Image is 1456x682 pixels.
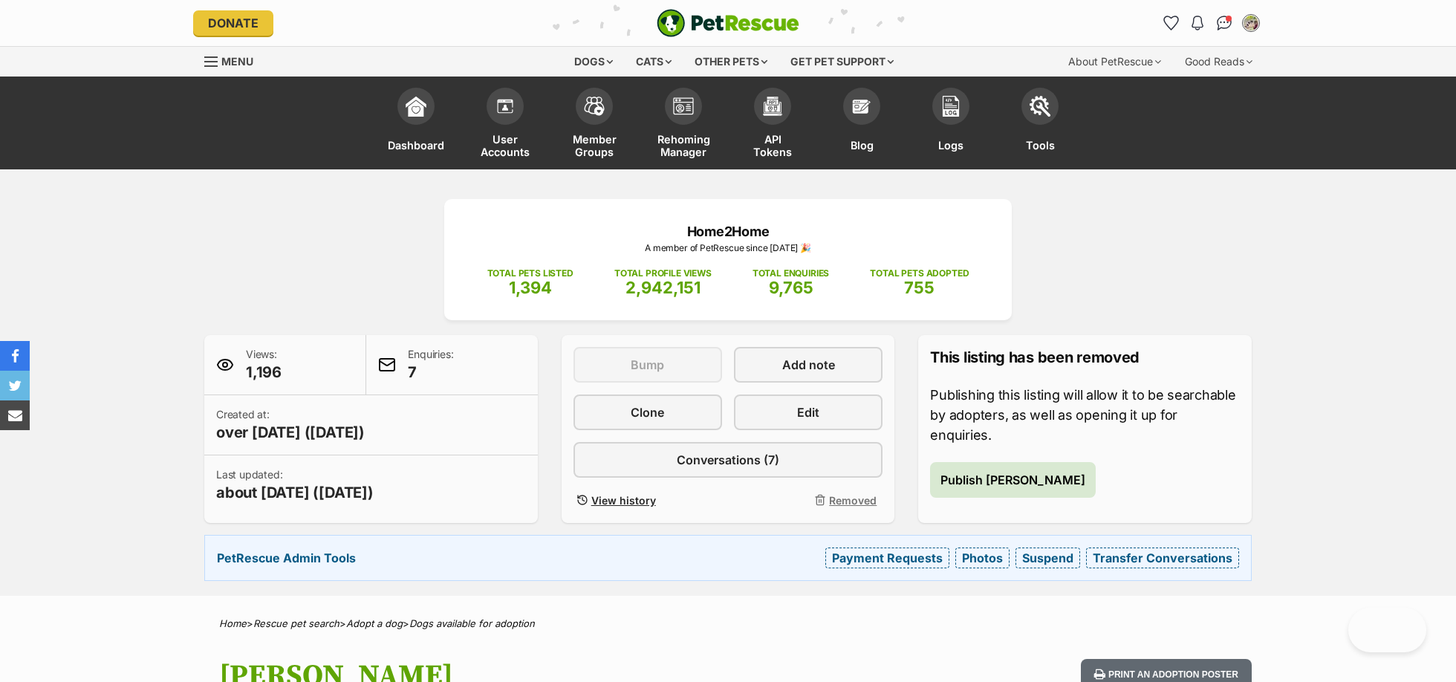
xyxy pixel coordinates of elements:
[639,80,728,169] a: Rehoming Manager
[625,278,701,297] span: 2,942,151
[734,490,883,511] button: Removed
[204,47,264,74] a: Menu
[631,356,664,374] span: Bump
[487,267,573,280] p: TOTAL PETS LISTED
[1186,11,1209,35] button: Notifications
[509,278,552,297] span: 1,394
[955,548,1010,568] a: Photos
[216,407,365,443] p: Created at:
[246,347,282,383] p: Views:
[684,47,778,77] div: Other pets
[1159,11,1263,35] ul: Account quick links
[219,617,247,629] a: Home
[631,403,664,421] span: Clone
[995,80,1085,169] a: Tools
[1348,608,1426,652] iframe: Help Scout Beacon - Open
[1086,548,1239,568] a: Transfer Conversations
[762,96,783,117] img: api-icon-849e3a9e6f871e3acf1f60245d25b4cd0aad652aa5f5372336901a6a67317bd8.svg
[253,617,339,629] a: Rescue pet search
[657,9,799,37] a: PetRescue
[193,10,273,36] a: Donate
[346,617,403,629] a: Adopt a dog
[657,132,710,158] span: Rehoming Manager
[625,47,682,77] div: Cats
[614,267,712,280] p: TOTAL PROFILE VIEWS
[753,267,829,280] p: TOTAL ENQUIRIES
[817,80,906,169] a: Blog
[591,493,656,508] span: View history
[1159,11,1183,35] a: Favourites
[573,347,722,383] button: Bump
[568,132,620,158] span: Member Groups
[1212,11,1236,35] a: Conversations
[495,96,516,117] img: members-icon-d6bcda0bfb97e5ba05b48644448dc2971f67d37433e5abca221da40c41542bd5.svg
[870,267,969,280] p: TOTAL PETS ADOPTED
[904,278,935,297] span: 755
[182,618,1274,629] div: > > >
[408,362,453,383] span: 7
[371,80,461,169] a: Dashboard
[782,356,835,374] span: Add note
[246,362,282,383] span: 1,196
[657,9,799,37] img: logo-e224e6f780fb5917bec1dbf3a21bbac754714ae5b6737aabdf751b685950b380.svg
[734,347,883,383] a: Add note
[1026,132,1055,158] span: Tools
[550,80,639,169] a: Member Groups
[564,47,623,77] div: Dogs
[677,451,779,469] span: Conversations (7)
[216,467,374,503] p: Last updated:
[1174,47,1263,77] div: Good Reads
[938,132,963,158] span: Logs
[728,80,817,169] a: API Tokens
[780,47,904,77] div: Get pet support
[734,394,883,430] a: Edit
[408,347,453,383] p: Enquiries:
[747,132,799,158] span: API Tokens
[1217,16,1232,30] img: chat-41dd97257d64d25036548639549fe6c8038ab92f7586957e7f3b1b290dea8141.svg
[1015,548,1080,568] a: Suspend
[1244,16,1258,30] img: Bryony Copeland profile pic
[221,55,253,68] span: Menu
[388,132,444,158] span: Dashboard
[406,96,426,117] img: dashboard-icon-eb2f2d2d3e046f16d808141f083e7271f6b2e854fb5c12c21221c1fb7104beca.svg
[1058,47,1171,77] div: About PetRescue
[906,80,995,169] a: Logs
[930,385,1240,445] p: Publishing this listing will allow it to be searchable by adopters, as well as opening it up for ...
[940,96,961,117] img: logs-icon-5bf4c29380941ae54b88474b1138927238aebebbc450bc62c8517511492d5a22.svg
[825,548,949,568] a: Payment Requests
[216,482,374,503] span: about [DATE] ([DATE])
[851,132,874,158] span: Blog
[573,442,883,478] a: Conversations (7)
[409,617,535,629] a: Dogs available for adoption
[217,551,356,565] strong: PetRescue Admin Tools
[797,403,819,421] span: Edit
[573,394,722,430] a: Clone
[769,278,813,297] span: 9,765
[1239,11,1263,35] button: My account
[1192,16,1203,30] img: notifications-46538b983faf8c2785f20acdc204bb7945ddae34d4c08c2a6579f10ce5e182be.svg
[930,462,1096,498] button: Publish [PERSON_NAME]
[467,241,989,255] p: A member of PetRescue since [DATE] 🎉
[584,97,605,116] img: team-members-icon-5396bd8760b3fe7c0b43da4ab00e1e3bb1a5d9ba89233759b79545d2d3fc5d0d.svg
[930,347,1240,368] p: This listing has been removed
[573,490,722,511] a: View history
[479,132,531,158] span: User Accounts
[216,422,365,443] span: over [DATE] ([DATE])
[851,96,872,117] img: blogs-icon-e71fceff818bbaa76155c998696f2ea9b8fc06abc828b24f45ee82a475c2fd99.svg
[1030,96,1050,117] img: tools-icon-677f8b7d46040df57c17cb185196fc8e01b2b03676c49af7ba82c462532e62ee.svg
[940,471,1085,489] span: Publish [PERSON_NAME]
[467,221,989,241] p: Home2Home
[461,80,550,169] a: User Accounts
[673,97,694,115] img: group-profile-icon-3fa3cf56718a62981997c0bc7e787c4b2cf8bcc04b72c1350f741eb67cf2f40e.svg
[829,493,877,508] span: Removed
